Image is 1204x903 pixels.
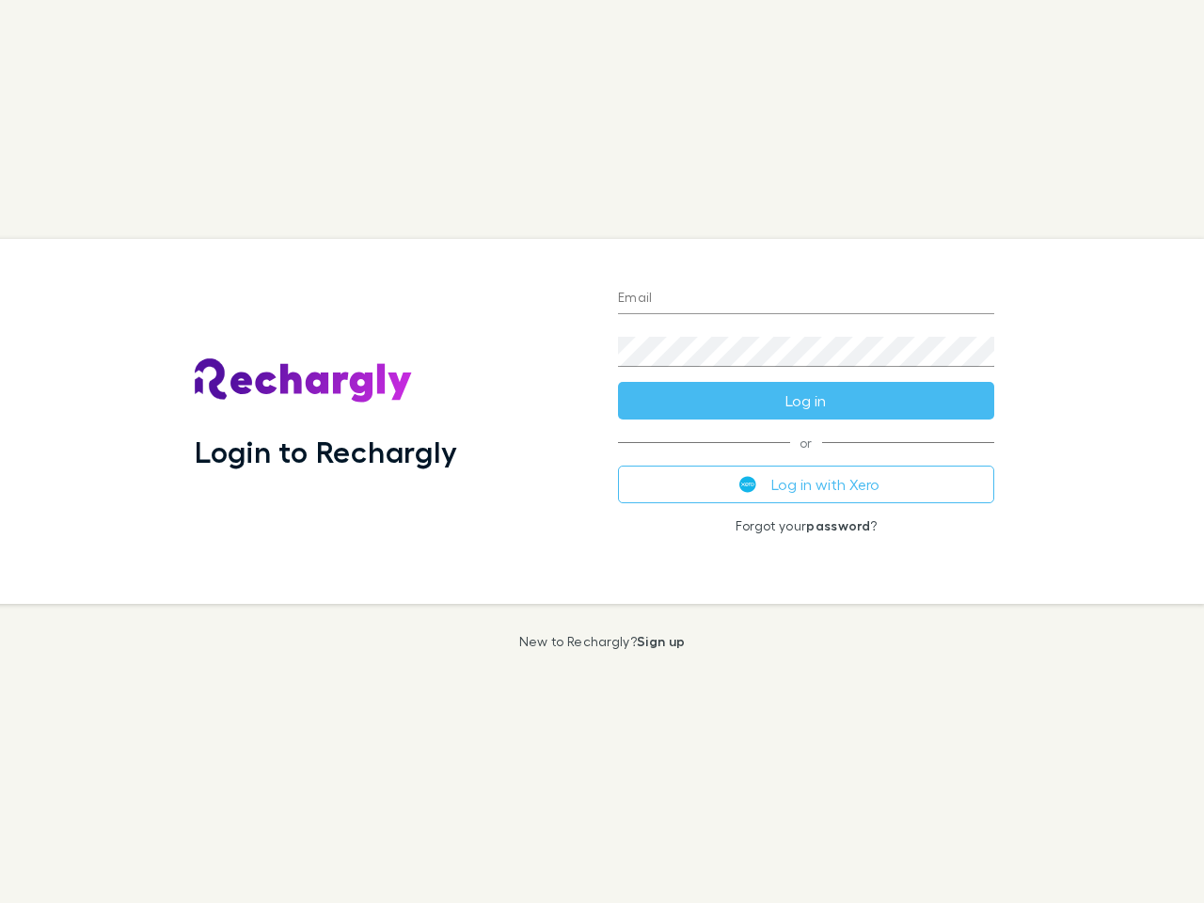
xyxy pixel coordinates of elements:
h1: Login to Rechargly [195,434,457,469]
p: Forgot your ? [618,518,994,533]
img: Rechargly's Logo [195,358,413,404]
span: or [618,442,994,443]
img: Xero's logo [739,476,756,493]
button: Log in with Xero [618,466,994,503]
button: Log in [618,382,994,420]
p: New to Rechargly? [519,634,686,649]
a: Sign up [637,633,685,649]
a: password [806,517,870,533]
